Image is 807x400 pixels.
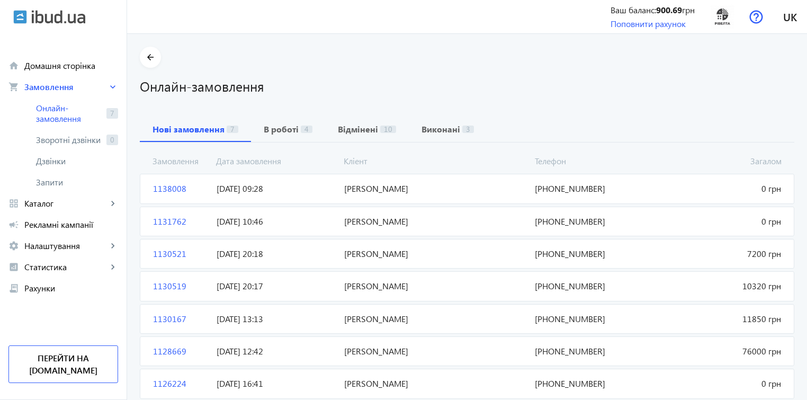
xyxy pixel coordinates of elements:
[658,378,785,389] span: 0 грн
[24,283,118,294] span: Рахунки
[422,125,460,134] b: Виконані
[107,262,118,272] mat-icon: keyboard_arrow_right
[340,345,531,357] span: [PERSON_NAME]
[611,18,686,29] a: Поповнити рахунок
[140,77,794,95] h1: Онлайн-замовлення
[212,216,339,227] span: [DATE] 10:46
[658,345,785,357] span: 76000 грн
[658,280,785,292] span: 10320 грн
[380,126,396,133] span: 10
[611,4,695,16] div: Ваш баланс: грн
[531,345,658,357] span: [PHONE_NUMBER]
[212,155,339,167] span: Дата замовлення
[107,82,118,92] mat-icon: keyboard_arrow_right
[8,283,19,294] mat-icon: receipt_long
[8,82,19,92] mat-icon: shopping_cart
[531,248,658,260] span: [PHONE_NUMBER]
[339,155,531,167] span: Кліент
[749,10,763,24] img: help.svg
[340,378,531,389] span: [PERSON_NAME]
[149,313,212,325] span: 1130167
[24,219,118,230] span: Рекламні кампанії
[212,345,339,357] span: [DATE] 12:42
[24,241,107,251] span: Налаштування
[36,177,118,188] span: Запити
[212,313,339,325] span: [DATE] 13:13
[340,216,531,227] span: [PERSON_NAME]
[24,60,118,71] span: Домашня сторінка
[656,4,682,15] b: 900.69
[212,183,339,194] span: [DATE] 09:28
[107,241,118,251] mat-icon: keyboard_arrow_right
[106,135,118,145] span: 0
[149,378,212,389] span: 1126224
[8,262,19,272] mat-icon: analytics
[153,125,225,134] b: Нові замовлення
[24,262,107,272] span: Статистика
[212,280,339,292] span: [DATE] 20:17
[13,10,27,24] img: ibud.svg
[227,126,238,133] span: 7
[658,313,785,325] span: 11850 грн
[149,183,212,194] span: 1138008
[212,378,339,389] span: [DATE] 16:41
[340,183,531,194] span: [PERSON_NAME]
[8,241,19,251] mat-icon: settings
[149,216,212,227] span: 1131762
[149,280,212,292] span: 1130519
[144,51,157,64] mat-icon: arrow_back
[8,198,19,209] mat-icon: grid_view
[340,248,531,260] span: [PERSON_NAME]
[149,345,212,357] span: 1128669
[338,125,378,134] b: Відмінені
[531,216,658,227] span: [PHONE_NUMBER]
[107,198,118,209] mat-icon: keyboard_arrow_right
[148,155,212,167] span: Замовлення
[24,198,107,209] span: Каталог
[36,135,102,145] span: Зворотні дзвінки
[24,82,107,92] span: Замовлення
[658,248,785,260] span: 7200 грн
[783,10,797,23] span: uk
[106,108,118,119] span: 7
[531,378,658,389] span: [PHONE_NUMBER]
[340,280,531,292] span: [PERSON_NAME]
[149,248,212,260] span: 1130521
[462,126,474,133] span: 3
[212,248,339,260] span: [DATE] 20:18
[8,345,118,383] a: Перейти на [DOMAIN_NAME]
[531,183,658,194] span: [PHONE_NUMBER]
[658,155,786,167] span: Загалом
[36,156,118,166] span: Дзвінки
[36,103,102,124] span: Онлайн-замовлення
[658,216,785,227] span: 0 грн
[8,60,19,71] mat-icon: home
[711,5,734,29] img: 1324260e2c476050496674857247588-a01bc93cdc.png
[264,125,299,134] b: В роботі
[531,155,658,167] span: Телефон
[340,313,531,325] span: [PERSON_NAME]
[531,313,658,325] span: [PHONE_NUMBER]
[32,10,85,24] img: ibud_text.svg
[301,126,312,133] span: 4
[8,219,19,230] mat-icon: campaign
[531,280,658,292] span: [PHONE_NUMBER]
[658,183,785,194] span: 0 грн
